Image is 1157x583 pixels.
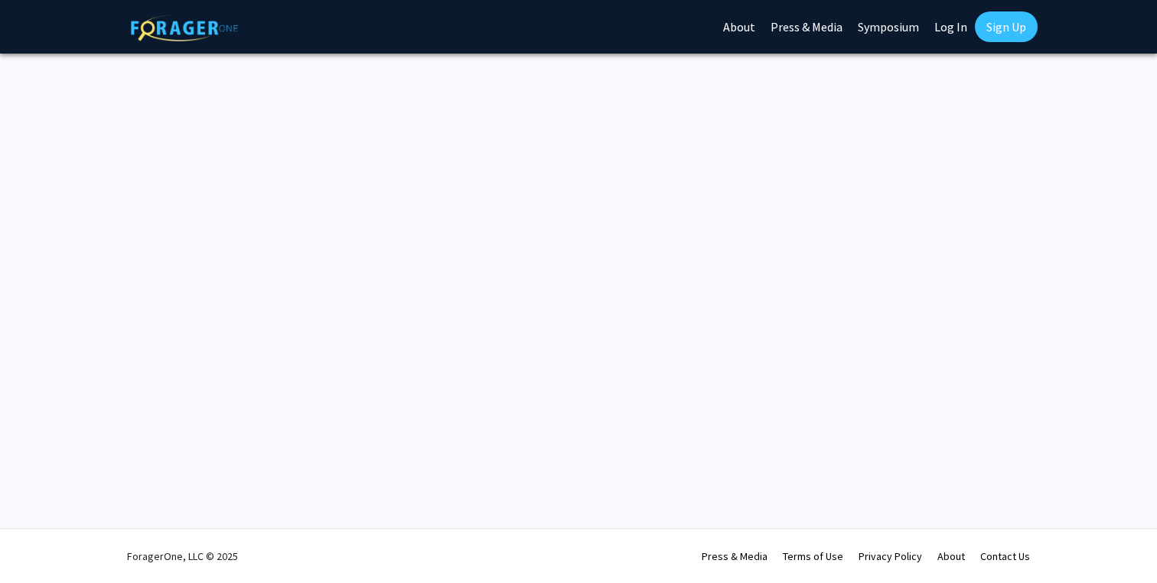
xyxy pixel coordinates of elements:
a: Privacy Policy [859,549,922,563]
a: About [937,549,965,563]
div: ForagerOne, LLC © 2025 [127,529,238,583]
a: Press & Media [702,549,768,563]
img: ForagerOne Logo [131,15,238,41]
a: Sign Up [975,11,1038,42]
a: Contact Us [980,549,1030,563]
a: Terms of Use [783,549,843,563]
